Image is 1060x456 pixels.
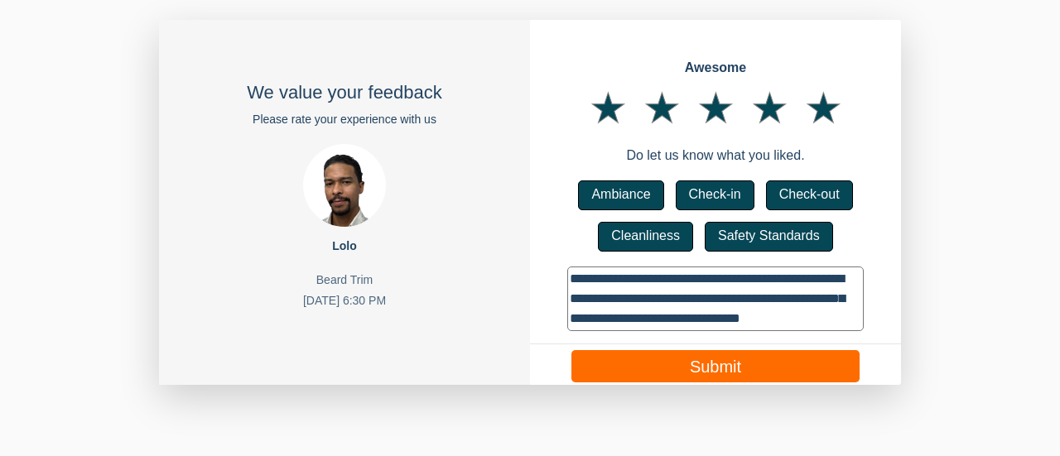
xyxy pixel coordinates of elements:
[530,146,901,166] div: Do let us know what you liked.
[797,77,850,140] span: ★
[598,222,693,252] button: Cleanliness
[705,222,833,252] button: Safety Standards
[247,109,442,130] div: Please rate your experience with us
[234,290,455,311] div: [DATE] 6:30 PM
[689,77,743,140] span: ★
[530,58,901,78] div: Awesome
[578,180,663,210] button: Ambiance
[234,270,455,290] div: Beard Trim
[743,77,797,140] span: ★
[247,76,442,109] div: We value your feedback
[571,350,860,382] button: Submit
[303,227,386,257] figcaption: Lolo
[581,77,635,140] span: ★
[303,144,386,227] img: d318d5f2-7a85-4885-9949-fd7a298ecee9.png
[635,77,689,140] span: ★
[676,180,754,210] button: Check-in
[766,180,853,210] button: Check-out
